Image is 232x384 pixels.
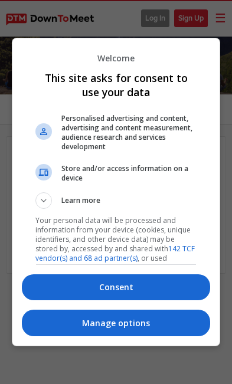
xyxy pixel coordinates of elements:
button: Learn more [35,192,197,209]
p: Your personal data will be processed and information from your device (cookies, unique identifier... [35,216,197,273]
span: Learn more [61,195,100,209]
a: 142 TCF vendor(s) and 68 ad partner(s) [35,244,195,263]
p: Manage options [22,317,211,329]
p: Consent [22,281,211,293]
button: Manage options [22,310,211,336]
div: This site asks for consent to use your data [12,38,221,346]
h1: This site asks for consent to use your data [35,71,197,99]
button: Consent [22,274,211,301]
p: Welcome [35,52,197,64]
span: Store and/or access information on a device [61,164,197,183]
span: Personalised advertising and content, advertising and content measurement, audience research and ... [61,114,197,152]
